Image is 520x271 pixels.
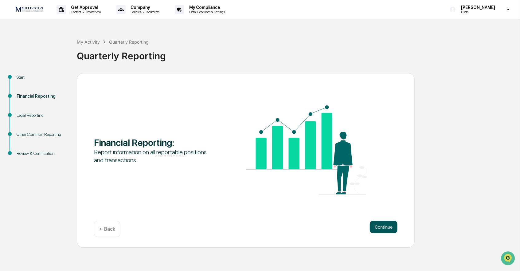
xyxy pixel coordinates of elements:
a: Powered byPylon [43,104,74,109]
p: Data, Deadlines & Settings [184,10,228,14]
button: Start new chat [104,49,112,56]
p: How can we help? [6,13,112,23]
p: Users [456,10,498,14]
button: Continue [370,221,397,233]
div: 🔎 [6,90,11,95]
img: 1746055101610-c473b297-6a78-478c-a979-82029cc54cd1 [6,47,17,58]
div: Other Common Reporting [17,131,67,138]
p: Policies & Documents [126,10,162,14]
p: Get Approval [66,5,104,10]
div: Start new chat [21,47,101,53]
a: 🗄️Attestations [42,75,79,86]
div: We're available if you need us! [21,53,78,58]
a: 🖐️Preclearance [4,75,42,86]
u: reportable [156,148,183,156]
img: Financial Reporting [246,105,367,194]
div: 🖐️ [6,78,11,83]
span: Attestations [51,77,76,84]
img: logo [15,6,44,13]
p: ← Back [99,226,115,232]
div: Financial Reporting : [94,137,215,148]
div: Report information on all positions and transactions. [94,148,215,164]
div: Legal Reporting [17,112,67,119]
a: 🔎Data Lookup [4,87,41,98]
p: [PERSON_NAME] [456,5,498,10]
p: Company [126,5,162,10]
div: Start [17,74,67,81]
div: Quarterly Reporting [77,45,517,61]
div: My Activity [77,39,100,45]
iframe: Open customer support [500,251,517,267]
div: Quarterly Reporting [109,39,149,45]
span: Preclearance [12,77,40,84]
p: My Compliance [184,5,228,10]
div: Financial Reporting [17,93,67,100]
p: Content & Transactions [66,10,104,14]
span: Data Lookup [12,89,39,95]
div: Review & Certification [17,150,67,157]
span: Pylon [61,104,74,109]
div: 🗄️ [45,78,49,83]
